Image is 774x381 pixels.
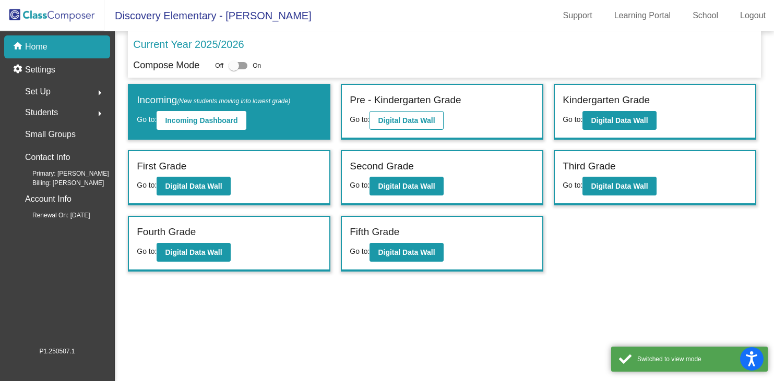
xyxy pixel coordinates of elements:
[350,181,370,189] span: Go to:
[732,7,774,24] a: Logout
[253,61,261,70] span: On
[137,247,157,255] span: Go to:
[563,93,650,108] label: Kindergarten Grade
[93,107,106,120] mat-icon: arrow_right
[165,116,237,125] b: Incoming Dashboard
[104,7,312,24] span: Discovery Elementary - [PERSON_NAME]
[137,181,157,189] span: Go to:
[350,225,399,240] label: Fifth Grade
[591,116,648,125] b: Digital Data Wall
[378,182,435,190] b: Digital Data Wall
[16,211,90,220] span: Renewal On: [DATE]
[25,192,72,206] p: Account Info
[25,84,51,99] span: Set Up
[25,127,76,142] p: Small Groups
[165,248,222,256] b: Digital Data Wall
[93,87,106,99] mat-icon: arrow_right
[606,7,680,24] a: Learning Portal
[350,93,461,108] label: Pre - Kindergarten Grade
[370,243,443,262] button: Digital Data Wall
[133,36,244,52] p: Current Year 2025/2026
[563,159,615,174] label: Third Grade
[177,97,290,105] span: (New students moving into lowest grade)
[157,177,230,195] button: Digital Data Wall
[13,41,25,53] mat-icon: home
[370,177,443,195] button: Digital Data Wall
[137,159,186,174] label: First Grade
[25,105,58,120] span: Students
[350,159,414,174] label: Second Grade
[563,115,582,124] span: Go to:
[555,7,601,24] a: Support
[25,64,55,76] p: Settings
[25,150,70,165] p: Contact Info
[137,115,157,124] span: Go to:
[215,61,223,70] span: Off
[563,181,582,189] span: Go to:
[350,247,370,255] span: Go to:
[582,177,656,195] button: Digital Data Wall
[157,111,246,130] button: Incoming Dashboard
[25,41,47,53] p: Home
[370,111,443,130] button: Digital Data Wall
[350,115,370,124] span: Go to:
[684,7,727,24] a: School
[16,178,104,188] span: Billing: [PERSON_NAME]
[591,182,648,190] b: Digital Data Wall
[637,354,760,364] div: Switched to view mode
[16,169,109,178] span: Primary: [PERSON_NAME]
[378,116,435,125] b: Digital Data Wall
[133,58,199,72] p: Compose Mode
[157,243,230,262] button: Digital Data Wall
[378,248,435,256] b: Digital Data Wall
[13,64,25,76] mat-icon: settings
[137,93,290,108] label: Incoming
[165,182,222,190] b: Digital Data Wall
[582,111,656,130] button: Digital Data Wall
[137,225,196,240] label: Fourth Grade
